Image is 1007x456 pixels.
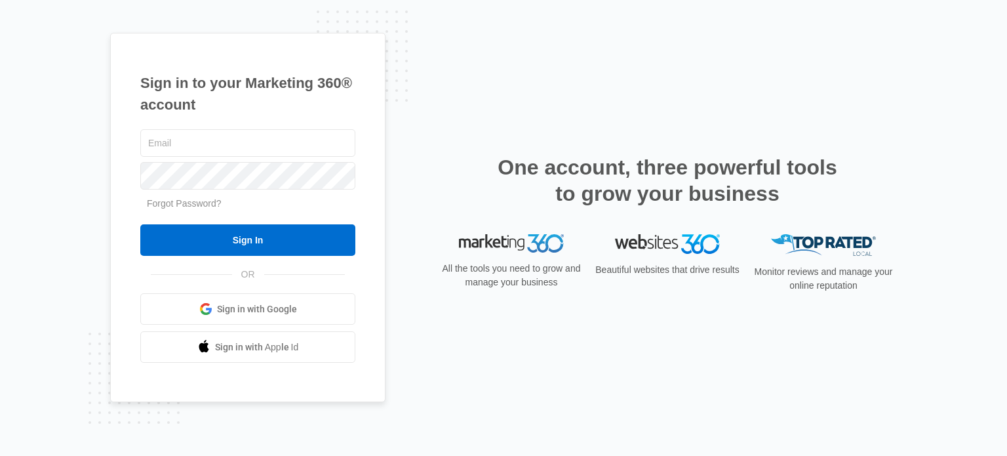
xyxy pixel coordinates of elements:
a: Forgot Password? [147,198,222,209]
img: Marketing 360 [459,234,564,253]
img: Websites 360 [615,234,720,253]
img: Top Rated Local [771,234,876,256]
input: Email [140,129,355,157]
a: Sign in with Apple Id [140,331,355,363]
span: Sign in with Apple Id [215,341,299,354]
input: Sign In [140,224,355,256]
a: Sign in with Google [140,293,355,325]
span: OR [232,268,264,281]
h1: Sign in to your Marketing 360® account [140,72,355,115]
span: Sign in with Google [217,302,297,316]
p: Beautiful websites that drive results [594,263,741,277]
p: All the tools you need to grow and manage your business [438,262,585,289]
h2: One account, three powerful tools to grow your business [494,154,841,207]
p: Monitor reviews and manage your online reputation [750,265,897,293]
